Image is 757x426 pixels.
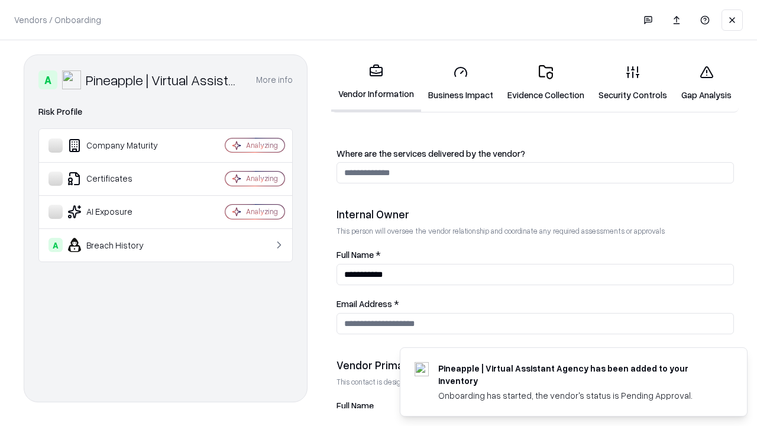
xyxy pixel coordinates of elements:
div: AI Exposure [48,205,190,219]
div: Risk Profile [38,105,293,119]
div: A [48,238,63,252]
div: Vendor Primary Contact [337,358,734,372]
p: This contact is designated to receive the assessment request from Shift [337,377,734,387]
div: Analyzing [246,206,278,217]
label: Email Address * [337,299,734,308]
p: This person will oversee the vendor relationship and coordinate any required assessments or appro... [337,226,734,236]
label: Where are the services delivered by the vendor? [337,149,734,158]
a: Security Controls [591,56,674,111]
div: Pineapple | Virtual Assistant Agency [86,70,242,89]
div: Onboarding has started, the vendor's status is Pending Approval. [438,389,719,402]
a: Vendor Information [331,54,421,112]
p: Vendors / Onboarding [14,14,101,26]
div: Internal Owner [337,207,734,221]
img: Pineapple | Virtual Assistant Agency [62,70,81,89]
div: Analyzing [246,173,278,183]
a: Business Impact [421,56,500,111]
div: A [38,70,57,89]
div: Pineapple | Virtual Assistant Agency has been added to your inventory [438,362,719,387]
img: trypineapple.com [415,362,429,376]
div: Certificates [48,172,190,186]
a: Evidence Collection [500,56,591,111]
a: Gap Analysis [674,56,739,111]
div: Analyzing [246,140,278,150]
div: Breach History [48,238,190,252]
label: Full Name [337,401,734,410]
div: Company Maturity [48,138,190,153]
button: More info [256,69,293,91]
label: Full Name * [337,250,734,259]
